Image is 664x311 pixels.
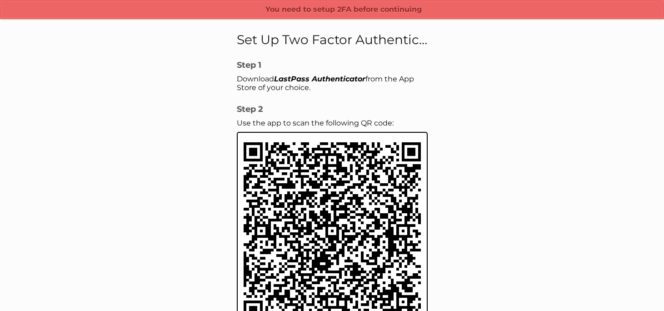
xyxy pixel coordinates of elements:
p: You need to setup 2FA before continuing [0,0,664,20]
em: LastPass Authenticator [274,75,365,83]
h2: Step 1 [237,60,428,70]
p: Use the app to scan the following QR code: [237,119,428,127]
h1: Set Up Two Factor Authentication [237,32,428,47]
p: Download from the App Store of your choice. [237,75,428,92]
h2: Step 2 [237,104,428,114]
